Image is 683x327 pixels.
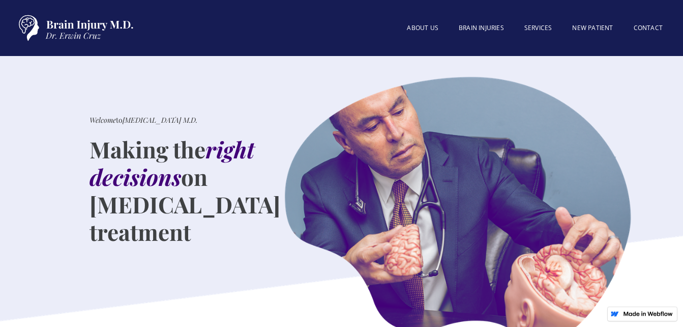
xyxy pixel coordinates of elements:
[10,10,137,46] a: home
[623,311,673,316] img: Made in Webflow
[562,18,623,38] a: New patient
[123,115,197,125] em: [MEDICAL_DATA] M.D.
[397,18,449,38] a: About US
[90,115,116,125] em: Welcome
[90,134,255,192] em: right decisions
[623,18,673,38] a: Contact
[449,18,514,38] a: BRAIN INJURIES
[514,18,562,38] a: SERVICES
[90,115,197,125] div: to
[90,135,280,246] h1: Making the on [MEDICAL_DATA] treatment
